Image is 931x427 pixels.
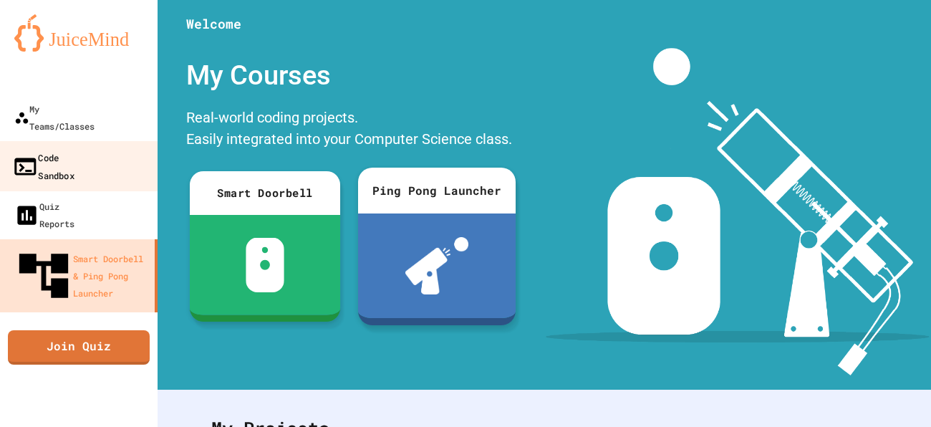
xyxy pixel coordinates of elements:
[190,171,340,215] div: Smart Doorbell
[405,237,469,294] img: ppl-with-ball.png
[179,103,523,157] div: Real-world coding projects. Easily integrated into your Computer Science class.
[358,168,516,214] div: Ping Pong Launcher
[8,330,150,365] a: Join Quiz
[546,48,930,375] img: banner-image-my-projects.png
[14,198,74,232] div: Quiz Reports
[179,48,523,103] div: My Courses
[14,100,95,135] div: My Teams/Classes
[12,148,74,183] div: Code Sandbox
[14,14,143,52] img: logo-orange.svg
[14,246,149,305] div: Smart Doorbell & Ping Pong Launcher
[246,238,284,292] img: sdb-white.svg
